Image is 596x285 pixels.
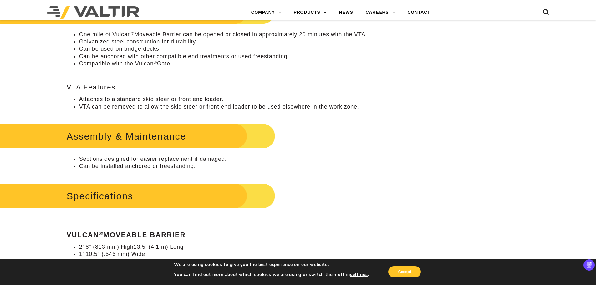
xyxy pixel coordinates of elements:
a: CAREERS [359,6,401,19]
sup: ® [99,231,103,236]
p: You can find out more about which cookies we are using or switch them off in . [174,272,369,277]
li: 1’ 10.5″ (.546 mm) Wide [79,251,380,258]
button: settings [350,272,368,277]
li: 2’ 8″ (813 mm) High13.5′ (4.1 m) Long [79,243,380,251]
li: Sections designed for easier replacement if damaged. [79,155,380,163]
li: One mile of Vulcan Moveable Barrier can be opened or closed in approximately 20 minutes with the ... [79,31,380,38]
li: Compatible with the Vulcan Gate. [79,60,380,67]
a: NEWS [333,6,359,19]
strong: Vulcan [67,231,99,239]
button: Accept [388,266,421,277]
li: 1,020 lbs. (460 kg) Per Section [79,258,380,265]
h3: VTA Features [67,84,380,91]
li: Can be installed anchored or freestanding. [79,163,380,170]
li: Attaches to a standard skid steer or front end loader. [79,96,380,103]
p: We are using cookies to give you the best experience on our website. [174,262,369,267]
a: COMPANY [245,6,288,19]
li: Can be anchored with other compatible end treatments or used freestanding. [79,53,380,60]
li: Galvanized steel construction for durability. [79,38,380,45]
a: PRODUCTS [288,6,333,19]
li: Can be used on bridge decks. [79,45,380,53]
strong: Moveable Barrier [104,231,186,239]
a: CONTACT [401,6,436,19]
li: VTA can be removed to allow the skid steer or front end loader to be used elsewhere in the work z... [79,103,380,110]
sup: ® [131,31,135,36]
img: Valtir [47,6,139,19]
sup: ® [154,60,157,65]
